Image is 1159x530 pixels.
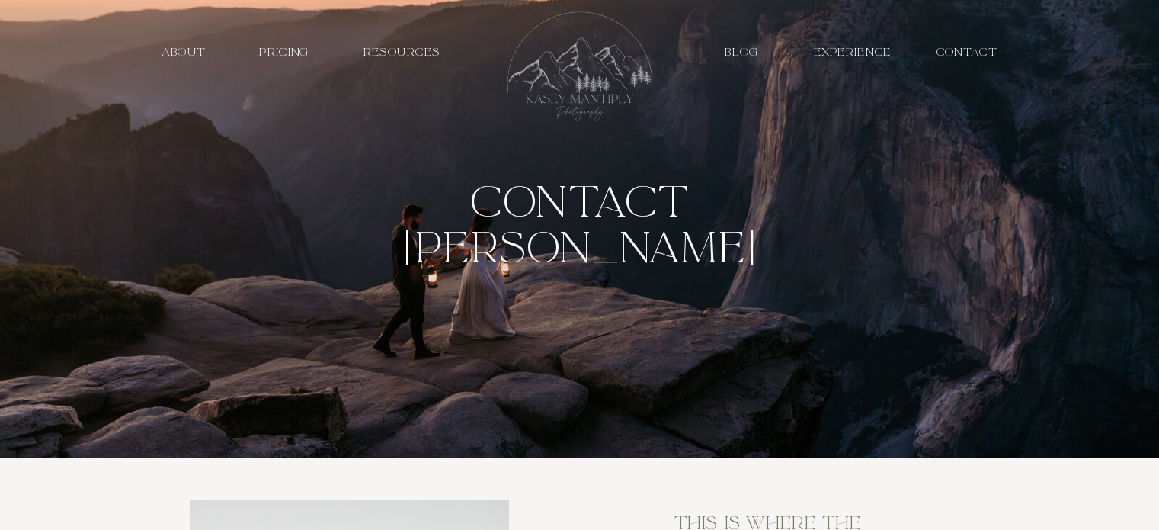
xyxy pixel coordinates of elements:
a: resources [350,45,454,59]
h1: contact [PERSON_NAME] [392,179,768,278]
a: about [149,45,219,59]
a: EXPERIENCE [810,45,895,59]
a: PRICING [249,45,320,59]
a: Blog [716,45,768,59]
a: contact [930,45,1004,59]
